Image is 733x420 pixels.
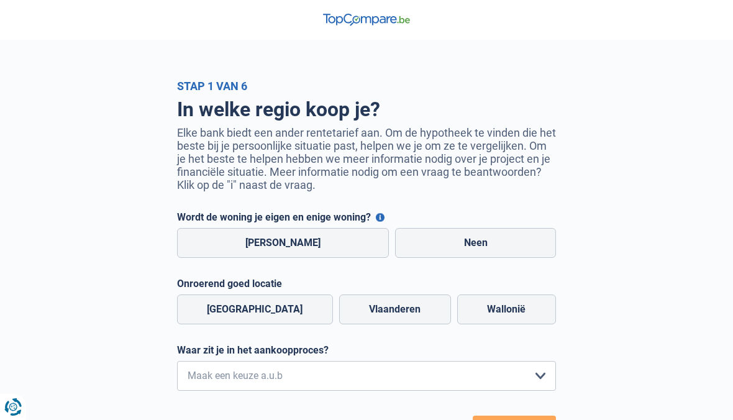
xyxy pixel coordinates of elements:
label: Onroerend goed locatie [177,278,556,290]
label: Wallonië [457,294,556,324]
label: Neen [395,228,556,258]
label: Wordt de woning je eigen en enige woning? [177,211,556,223]
label: [PERSON_NAME] [177,228,389,258]
img: TopCompare Logo [323,14,410,26]
p: Elke bank biedt een ander rentetarief aan. Om de hypotheek te vinden die het beste bij je persoon... [177,126,556,191]
label: Vlaanderen [339,294,451,324]
h1: In welke regio koop je? [177,98,556,121]
button: Wordt de woning je eigen en enige woning? [376,213,385,222]
label: [GEOGRAPHIC_DATA] [177,294,333,324]
div: Stap 1 van 6 [177,80,556,93]
label: Waar zit je in het aankoopproces? [177,344,556,356]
